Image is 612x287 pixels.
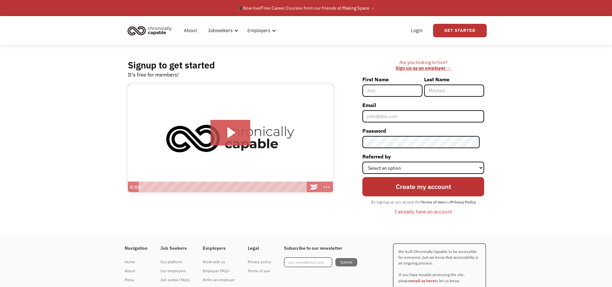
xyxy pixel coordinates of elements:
div: 🎓 Free Career Courses from our friends at Making Space → [237,4,375,12]
input: Mitchell [424,85,484,97]
input: Submit [335,258,357,266]
a: Our employers [160,266,190,275]
input: your-email@email.com [284,257,332,267]
a: Sign up as an employer → [395,65,451,71]
strong: Privacy Policy [451,200,476,204]
h2: Signup to get started [128,59,215,71]
a: Press [125,275,147,284]
div: I already have an account [395,208,452,215]
a: Wistia Logo -- Learn More [307,182,320,193]
div: Terms of use [248,267,271,275]
div: Our platform [160,258,190,266]
label: Email [362,100,484,110]
a: Get Started [433,24,487,37]
h4: Job Seekers [160,246,190,251]
h4: Legal [248,246,271,251]
a: Job seeker FAQs [160,275,190,284]
div: Employer FAQs [203,267,235,275]
div: Our employers [160,267,190,275]
h4: Employers [203,246,235,251]
a: About [180,20,201,41]
div: Job seeker FAQs [160,276,190,284]
label: Password [362,126,484,136]
img: Introducing Chronically Capable [128,84,333,193]
div: Employers [244,20,278,41]
div: Home [125,258,147,266]
a: email us here [410,278,435,283]
input: Joni [362,85,422,97]
form: Footer Newsletter [284,257,357,267]
a: Home [125,257,147,266]
div: Privacy policy [248,258,271,266]
a: home [126,23,177,38]
a: Work with us [203,257,235,266]
div: Jobseekers [204,20,240,41]
div: Playbar [142,182,304,193]
input: john@doe.com [362,110,484,122]
a: Refer an employer [203,275,235,284]
button: Play Video: Introducing Chronically Capable [210,120,251,146]
em: Now live! [243,5,261,11]
label: Referred by [362,151,484,162]
input: Create my account [362,177,484,196]
div: Work with us [203,258,235,266]
h4: Navigation [125,246,147,251]
div: Are you looking to hire? ‍ [362,59,484,71]
a: I already have an account [390,206,457,217]
div: About [125,267,147,275]
div: Refer an employer [203,276,235,284]
a: Employer FAQs [203,266,235,275]
button: Show more buttons [320,182,333,193]
a: Privacy policy [248,257,271,266]
div: Employers [247,27,270,34]
h4: Subscribe to our newsletter [284,246,357,251]
label: First Name [362,74,422,85]
a: Login [407,20,427,41]
div: Jobseekers [208,27,233,34]
form: Member-Signup-Form [362,74,484,217]
strong: Terms of Use [421,200,444,204]
div: It's free for members! [128,71,179,78]
label: Last Name [424,74,484,85]
div: By signing up you accept the and [368,198,479,206]
div: Press [125,276,147,284]
a: About [125,266,147,275]
a: Terms of use [248,266,271,275]
a: Our platform [160,257,190,266]
img: Chronically Capable logo [126,23,174,38]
